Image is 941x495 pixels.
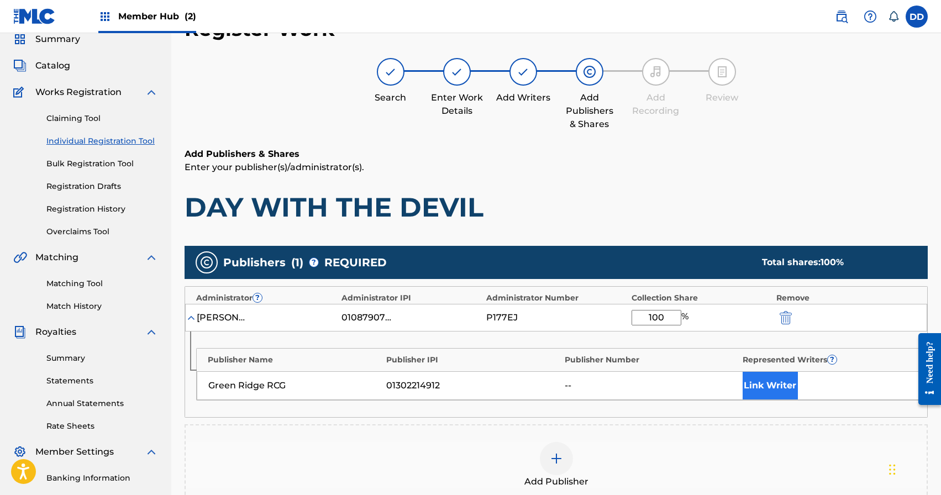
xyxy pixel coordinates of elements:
a: Claiming Tool [46,113,158,124]
img: expand-cell-toggle [186,312,197,323]
img: add [550,452,563,465]
img: Matching [13,251,27,264]
span: ? [253,293,262,302]
span: 100 % [821,257,844,267]
div: Administrator IPI [341,292,481,304]
span: Publishers [223,254,286,271]
div: Search [363,91,418,104]
img: Summary [13,33,27,46]
div: Publisher IPI [386,354,559,366]
img: 12a2ab48e56ec057fbd8.svg [780,311,792,324]
div: Drag [889,453,896,486]
div: Administrator [196,292,336,304]
img: step indicator icon for Add Publishers & Shares [583,65,596,78]
span: Works Registration [35,86,122,99]
div: Represented Writers [743,354,916,366]
span: REQUIRED [324,254,387,271]
a: Statements [46,375,158,387]
a: Banking Information [46,472,158,484]
button: Link Writer [743,372,798,399]
div: Notifications [888,11,899,22]
img: expand [145,445,158,459]
a: Registration Drafts [46,181,158,192]
img: step indicator icon for Add Recording [649,65,663,78]
a: Bulk Registration Tool [46,158,158,170]
a: Rate Sheets [46,420,158,432]
a: Individual Registration Tool [46,135,158,147]
a: Annual Statements [46,398,158,409]
h6: Add Publishers & Shares [185,148,928,161]
img: Member Settings [13,445,27,459]
a: CatalogCatalog [13,59,70,72]
div: Add Publishers & Shares [562,91,617,131]
div: User Menu [906,6,928,28]
div: Review [695,91,750,104]
span: Member Settings [35,445,114,459]
div: Add Recording [628,91,684,118]
img: help [864,10,877,23]
img: search [835,10,848,23]
span: Summary [35,33,80,46]
img: Top Rightsholders [98,10,112,23]
img: expand [145,325,158,339]
img: Catalog [13,59,27,72]
img: expand [145,251,158,264]
div: -- [565,379,737,392]
span: % [681,310,691,325]
a: Summary [46,352,158,364]
img: step indicator icon for Add Writers [517,65,530,78]
div: Help [859,6,881,28]
h1: DAY WITH THE DEVIL [185,191,928,224]
span: Matching [35,251,78,264]
a: Match History [46,301,158,312]
iframe: Resource Center [910,324,941,413]
div: Enter Work Details [429,91,485,118]
img: Works Registration [13,86,28,99]
div: 01302214912 [386,379,559,392]
div: Publisher Number [565,354,738,366]
a: SummarySummary [13,33,80,46]
span: Member Hub [118,10,196,23]
iframe: Chat Widget [886,442,941,495]
span: ( 1 ) [291,254,303,271]
div: Remove [776,292,916,304]
span: ? [828,355,837,364]
img: expand [145,86,158,99]
a: Matching Tool [46,278,158,289]
span: Catalog [35,59,70,72]
div: Administrator Number [486,292,626,304]
div: Total shares: [762,256,906,269]
img: step indicator icon for Review [716,65,729,78]
span: Add Publisher [524,475,588,488]
span: (2) [185,11,196,22]
img: step indicator icon for Search [384,65,397,78]
div: Add Writers [496,91,551,104]
img: publishers [200,256,213,269]
div: Publisher Name [208,354,381,366]
img: MLC Logo [13,8,56,24]
a: Registration History [46,203,158,215]
a: Public Search [830,6,853,28]
a: Overclaims Tool [46,226,158,238]
p: Enter your publisher(s)/administrator(s). [185,161,928,174]
span: Royalties [35,325,76,339]
img: step indicator icon for Enter Work Details [450,65,464,78]
div: Collection Share [632,292,771,304]
span: ? [309,258,318,267]
div: Green Ridge RCG [208,379,381,392]
img: Royalties [13,325,27,339]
